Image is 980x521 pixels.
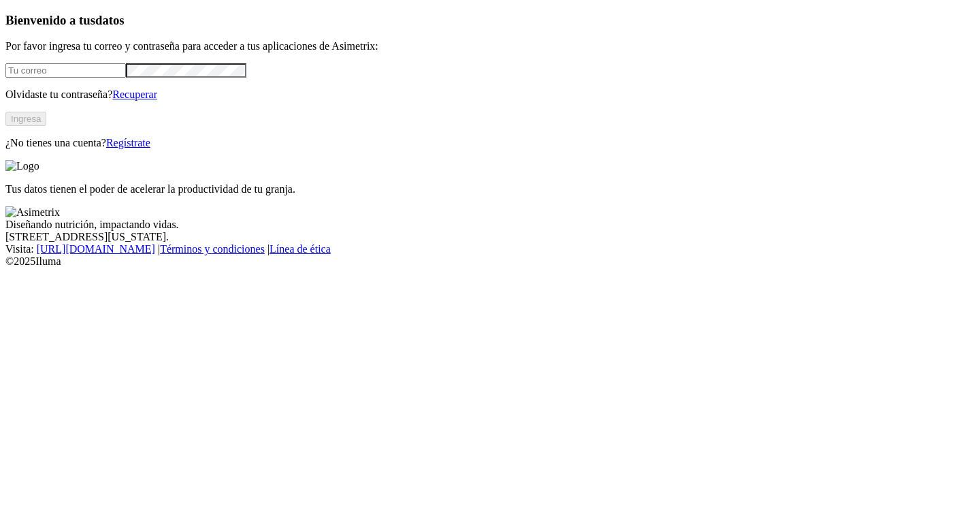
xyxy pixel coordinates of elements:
p: Olvidaste tu contraseña? [5,89,975,101]
p: Por favor ingresa tu correo y contraseña para acceder a tus aplicaciones de Asimetrix: [5,40,975,52]
a: Regístrate [106,137,150,148]
p: Tus datos tienen el poder de acelerar la productividad de tu granja. [5,183,975,195]
input: Tu correo [5,63,126,78]
a: [URL][DOMAIN_NAME] [37,243,155,255]
img: Logo [5,160,39,172]
h3: Bienvenido a tus [5,13,975,28]
span: datos [95,13,125,27]
a: Recuperar [112,89,157,100]
a: Términos y condiciones [160,243,265,255]
div: Diseñando nutrición, impactando vidas. [5,219,975,231]
p: ¿No tienes una cuenta? [5,137,975,149]
div: © 2025 Iluma [5,255,975,268]
img: Asimetrix [5,206,60,219]
button: Ingresa [5,112,46,126]
div: [STREET_ADDRESS][US_STATE]. [5,231,975,243]
div: Visita : | | [5,243,975,255]
a: Línea de ética [269,243,331,255]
